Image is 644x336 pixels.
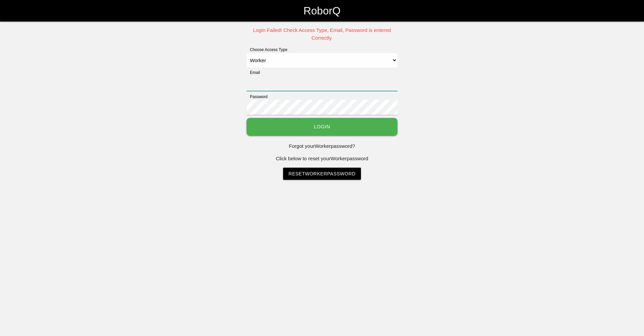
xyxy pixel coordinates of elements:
[247,47,287,53] label: Choose Access Type
[247,27,397,42] p: Login Failed! Check Access Type, Email, Password is entered Correctly.
[247,70,260,76] label: Email
[247,94,268,100] label: Password
[247,142,397,150] p: Forgot your Worker password?
[247,155,397,163] p: Click below to reset your Worker password
[247,118,397,136] button: Login
[283,168,361,180] a: ResetWorkerPassword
